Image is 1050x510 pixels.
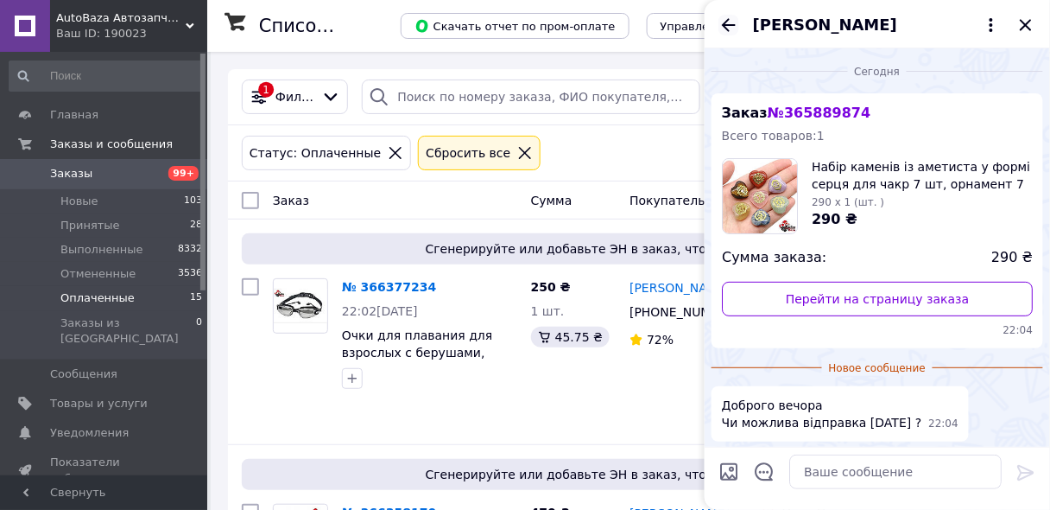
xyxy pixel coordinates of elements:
[249,240,1012,258] span: Сгенерируйте или добавьте ЭН в заказ, чтобы получить оплату
[50,137,173,152] span: Заказы и сообщения
[812,196,884,208] span: 290 x 1 (шт. )
[50,107,98,123] span: Главная
[275,88,314,105] span: Фильтры
[56,26,207,41] div: Ваш ID: 190023
[401,13,629,39] button: Скачать отчет по пром-оплате
[531,194,572,207] span: Сумма
[629,279,730,296] a: [PERSON_NAME]
[342,304,418,318] span: 22:02[DATE]
[9,61,204,92] input: Поиск
[848,65,908,80] span: Сегодня
[531,327,610,347] div: 45.75 ₴
[50,367,117,382] span: Сообщения
[629,194,705,207] span: Покупатель
[60,266,136,282] span: Отмененные
[753,461,775,483] button: Открыть шаблоны ответов
[178,242,202,258] span: 8332
[246,143,384,163] div: Статус: Оплаченные
[991,248,1033,268] span: 290 ₴
[647,333,674,347] span: 72%
[273,278,328,334] a: Фото товару
[60,290,135,306] span: Оплаченные
[712,62,1043,80] div: 12.10.2025
[362,80,699,114] input: Поиск по номеру заказа, ФИО покупателя, номеру телефона, Email, номеру накладной
[812,158,1033,193] span: Набір каменів із аметиста у формі серця для чакр 7 шт, орнамент 7 чакра "тигрове око" для медитац...
[531,304,565,318] span: 1 шт.
[718,15,739,35] button: Назад
[196,316,202,347] span: 0
[722,248,826,268] span: Сумма заказа:
[259,16,408,36] h1: Список заказов
[274,289,327,324] img: Фото товару
[60,316,196,347] span: Заказы из [GEOGRAPHIC_DATA]
[273,194,309,207] span: Заказ
[929,417,959,431] span: 22:04 12.10.2025
[722,397,922,431] span: Доброго вечора Чи можлива відправка [DATE] ?
[812,211,857,227] span: 290 ₴
[822,361,933,376] span: Новое сообщение
[50,455,160,486] span: Показатели работы компании
[422,143,514,163] div: Сбросить все
[629,305,740,319] span: [PHONE_NUMBER]
[722,323,1033,338] span: 22:04 12.10.2025
[531,280,571,294] span: 250 ₴
[190,290,202,306] span: 15
[414,18,616,34] span: Скачать отчет по пром-оплате
[168,166,199,181] span: 99+
[190,218,202,233] span: 28
[50,166,92,182] span: Заказы
[753,14,897,36] span: [PERSON_NAME]
[1015,15,1036,35] button: Закрыть
[723,159,797,233] img: 5788615740_w160_h160_nabir-kameniv-iz.jpg
[722,129,825,143] span: Всего товаров: 1
[56,10,186,26] span: AutoBaza Автозапчасти и аксесуары
[342,328,505,394] a: Очки для плавания для взрослых с берушами, гальванические очки для плавания унисекс
[753,14,1002,36] button: [PERSON_NAME]
[184,194,202,209] span: 103
[50,425,129,441] span: Уведомления
[647,13,810,39] button: Управление статусами
[60,194,98,209] span: Новые
[60,242,143,258] span: Выполненные
[249,466,1012,483] span: Сгенерируйте или добавьте ЭН в заказ, чтобы получить оплату
[661,20,796,33] span: Управление статусами
[722,105,871,121] span: Заказ
[722,282,1033,316] a: Перейти на страницу заказа
[60,218,120,233] span: Принятые
[768,105,870,121] span: № 365889874
[342,280,436,294] a: № 366377234
[178,266,202,282] span: 3536
[50,396,148,411] span: Товары и услуги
